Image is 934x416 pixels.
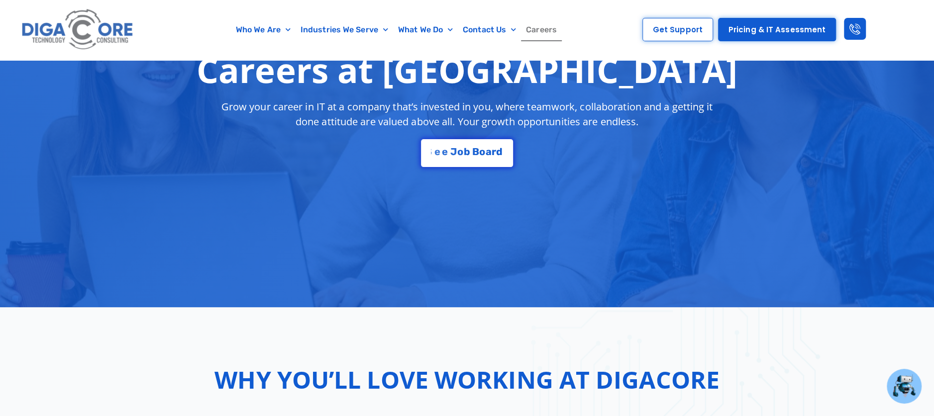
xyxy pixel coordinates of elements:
[718,18,836,41] a: Pricing & IT Assessment
[212,99,722,129] p: Grow your career in IT at a company that’s invested in you, where teamwork, collaboration and a g...
[642,18,713,41] a: Get Support
[472,147,479,157] span: B
[421,139,513,167] a: See Job Board
[521,18,562,41] a: Careers
[496,147,503,157] span: d
[19,5,137,55] img: Digacore logo 1
[728,26,826,33] span: Pricing & IT Assessment
[296,18,393,41] a: Industries We Serve
[442,147,448,157] span: e
[393,18,458,41] a: What We Do
[653,26,703,33] span: Get Support
[450,147,457,157] span: J
[434,147,440,157] span: e
[457,147,463,157] span: o
[479,147,485,157] span: o
[486,147,492,157] span: a
[458,18,521,41] a: Contact Us
[425,147,432,157] span: S
[231,18,296,41] a: Who We Are
[214,362,720,398] h2: Why You’ll Love Working at Digacore
[463,147,470,157] span: b
[492,147,496,157] span: r
[197,50,737,89] h1: Careers at [GEOGRAPHIC_DATA]
[184,18,609,41] nav: Menu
